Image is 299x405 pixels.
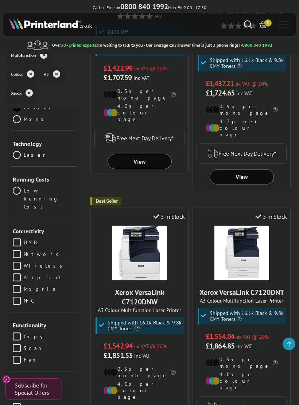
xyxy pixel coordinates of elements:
[244,20,252,28] a: Search
[264,19,272,27] span: 0
[154,213,185,220] div: 5 In Stock
[210,169,273,184] a: View
[206,118,277,138] li: 4.7p per colour page
[96,198,118,204] span: Best Seller
[199,288,284,297] a: Xerox VersaLink C7120DNT
[197,143,287,164] div: modal_delivery
[13,262,75,270] a: Wireless
[15,382,55,396] span: Subscribe for Special Offers
[134,352,150,359] span: inc VAT
[13,332,75,340] a: Copy
[13,344,75,352] a: Scan
[104,381,175,400] li: 4.0p per colour page
[104,73,132,82] span: £1,707.59
[112,274,167,282] a: Xerox VersaLink C7120DNW
[13,187,75,211] a: Low Running Cost
[206,341,234,351] span: £1,864.85
[13,238,75,246] a: USB
[13,115,75,123] a: Mono
[210,57,284,69] span: Shipped with 16.1k Black & 9.8k CMY Toners
[134,65,167,72] span: ex VAT @ 20%
[214,274,269,282] a: Xerox VersaLink C7120DNT
[104,88,175,101] li: 0.5p per mono page
[197,297,287,304] span: A3 Colour Multifunction Laser Printer
[104,366,175,379] li: 0.5p per mono page
[104,63,132,73] span: £1,422.99
[206,103,277,116] li: 0.6p per mono page
[120,5,168,10] a: 0800 840 1992
[242,42,272,48] span: 0800 840 1992
[108,320,182,331] span: Shipped with 16.1k Black & 9.8k CMY Toners
[11,52,36,58] span: Multifunction
[236,90,252,97] span: inc VAT
[236,333,269,340] span: ex VAT @ 20%
[134,343,167,350] span: ex VAT @ 20%
[120,2,168,11] b: 0800 840 1992
[206,371,277,391] li: 4.0p per colour page
[115,288,164,307] a: Xerox VersaLink C7120DNW
[13,322,75,329] div: Functionality
[104,341,132,351] span: £1,542.94
[13,297,75,305] a: NFC
[206,79,234,88] span: £1,437.21
[9,18,149,31] a: Printerland Logo
[13,356,75,364] a: Fax
[61,42,96,48] span: 30+ printer experts
[214,226,269,280] img: Xerox VersaLink C7120DNT
[13,273,75,281] a: Airprint
[210,310,284,322] span: Shipped with 16.1k Black & 9.8k CMY Toners
[108,154,171,169] a: View
[94,307,185,314] span: A3 Colour Multifunction Laser Printer
[236,343,252,350] span: inc VAT
[2,375,11,383] button: Close
[236,80,268,87] span: ex VAT @ 20%
[94,128,185,148] div: modal_delivery
[13,151,75,159] a: Laser
[13,176,75,183] div: Running Costs
[52,42,143,48] span: Over are waiting to talk to you
[13,285,75,293] a: Mopria
[256,213,287,220] div: 5 In Stock
[11,71,23,77] span: Colour
[259,20,267,28] a: 0
[206,332,234,341] span: £1,554.04
[206,88,234,98] span: £1,724.65
[11,90,22,96] span: Xerox
[104,351,132,360] span: £1,851.53
[144,42,272,48] span: - Our average call answer time is just 3 phone rings! -
[90,197,121,205] button: Best Seller
[133,74,149,81] span: inc VAT
[206,356,277,369] li: 0.5p per mono page
[44,71,49,77] span: A3
[9,18,92,30] img: Printerland Logo
[104,103,175,122] li: 4.0p per colour page
[13,140,75,147] div: Technology
[13,227,75,235] div: Connectivity
[13,250,75,258] a: Network
[112,226,167,280] img: Xerox VersaLink C7120DNW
